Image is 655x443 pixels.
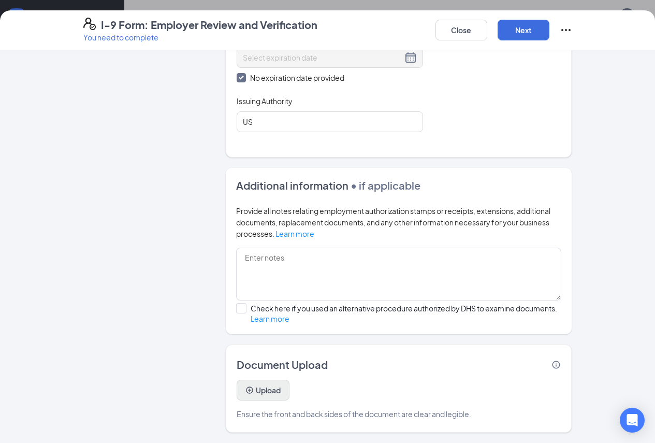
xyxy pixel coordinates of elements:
div: Check here if you used an alternative procedure authorized by DHS to examine documents. [251,303,562,324]
span: • if applicable [348,179,420,192]
h4: I-9 Form: Employer Review and Verification [101,18,317,32]
span: Ensure the front and back sides of the document are clear and legible. [237,408,471,420]
button: Close [435,20,487,40]
button: Next [498,20,549,40]
a: Learn more [275,229,314,238]
svg: PlusCircle [245,386,254,394]
a: Learn more [251,314,289,323]
svg: Info [551,360,561,369]
svg: Ellipses [560,24,572,36]
svg: FormI9EVerifyIcon [83,18,96,30]
span: Additional information [236,179,348,192]
span: Issuing Authority [237,96,293,106]
span: No expiration date provided [246,72,348,83]
span: Provide all notes relating employment authorization stamps or receipts, extensions, additional do... [236,206,550,238]
div: Open Intercom Messenger [620,408,645,433]
p: You need to complete [83,32,317,42]
button: UploadPlusCircle [237,380,289,401]
span: Document Upload [237,358,328,372]
input: Select expiration date [243,52,402,63]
